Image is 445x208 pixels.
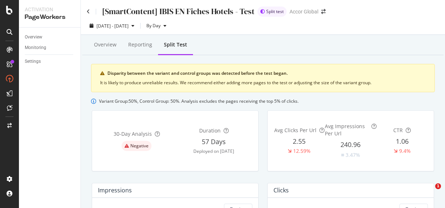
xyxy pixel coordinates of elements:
div: Avg Clicks Per Url [274,127,316,134]
div: danger label [122,141,151,151]
div: CTR [393,127,403,134]
div: Accor Global [290,8,318,15]
div: Duration [199,127,221,134]
div: 2.55 [293,137,306,146]
a: Overview [25,33,75,41]
div: arrow-right-arrow-left [321,9,326,14]
iframe: Intercom live chat [420,183,438,201]
button: [DATE] - [DATE] [87,20,137,32]
div: Monitoring [25,44,46,52]
div: Overview [94,41,117,48]
div: 240.96 [340,140,361,150]
a: Click to go back [87,9,90,14]
span: By Day [143,23,161,29]
div: 3.47% [346,151,360,159]
button: By Day [143,20,169,32]
div: Split Test [164,41,187,48]
div: 30 -Day Analysis [114,130,152,138]
a: Settings [25,58,75,65]
a: Monitoring [25,44,75,52]
span: Variant Group: 50 %, Control Group: 50 %. Analysis excludes the pages receiving the top 5% of cli... [99,98,299,104]
div: 9.4% [399,147,411,155]
div: [SmartContent] IBIS EN Fiches Hotels - Test [102,6,255,17]
div: PageWorkers [25,13,75,21]
span: 1 [435,183,441,189]
div: warning banner [91,64,435,92]
div: Deployed on [DATE] [193,148,234,154]
div: 57 Days [202,137,226,147]
div: Overview [25,33,42,41]
span: Negative [130,144,149,148]
img: Equal [341,154,344,156]
div: Settings [25,58,41,65]
div: Activation [25,6,75,13]
div: 1.06 [396,137,409,146]
div: Avg Impressions Per Url [325,123,368,137]
div: Reporting [128,41,152,48]
div: Disparity between the variant and control groups was detected before the test began. [107,70,426,77]
div: It is likely to produce unreliable results. We recommend either adding more pages to the test or ... [100,79,426,86]
span: [DATE] - [DATE] [97,23,129,29]
span: Split test [266,9,284,14]
div: Clicks [273,187,289,194]
div: Impressions [98,187,132,194]
div: 12.59% [293,147,311,155]
div: brand label [257,7,287,17]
